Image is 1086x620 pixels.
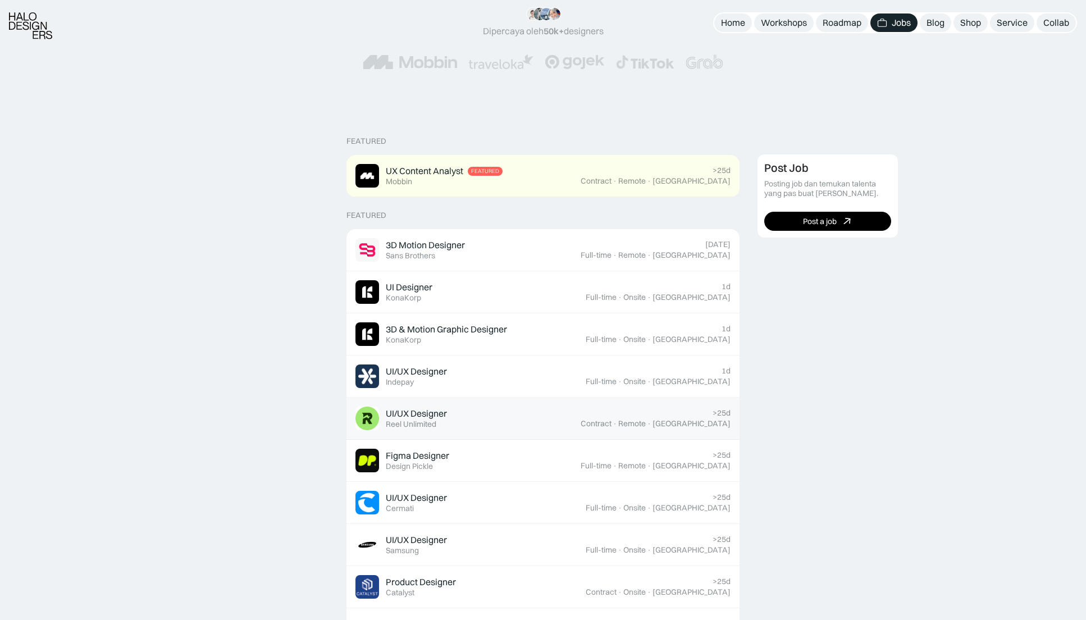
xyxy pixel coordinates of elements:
[920,13,951,32] a: Blog
[647,377,651,386] div: ·
[346,524,740,566] a: Job ImageUI/UX DesignerSamsung>25dFull-time·Onsite·[GEOGRAPHIC_DATA]
[652,503,731,513] div: [GEOGRAPHIC_DATA]
[355,575,379,599] img: Job Image
[647,545,651,555] div: ·
[647,587,651,597] div: ·
[764,161,809,175] div: Post Job
[471,168,499,175] div: Featured
[346,271,740,313] a: Job ImageUI DesignerKonaKorp1dFull-time·Onsite·[GEOGRAPHIC_DATA]
[647,503,651,513] div: ·
[722,366,731,376] div: 1d
[623,293,646,302] div: Onsite
[483,25,604,37] div: Dipercaya oleh designers
[355,238,379,262] img: Job Image
[386,366,447,377] div: UI/UX Designer
[713,166,731,175] div: >25d
[652,335,731,344] div: [GEOGRAPHIC_DATA]
[623,503,646,513] div: Onsite
[346,482,740,524] a: Job ImageUI/UX DesignerCermati>25dFull-time·Onsite·[GEOGRAPHIC_DATA]
[355,164,379,188] img: Job Image
[346,229,740,271] a: Job Image3D Motion DesignerSans Brothers[DATE]Full-time·Remote·[GEOGRAPHIC_DATA]
[618,335,622,344] div: ·
[764,212,891,231] a: Post a job
[1043,17,1069,29] div: Collab
[647,250,651,260] div: ·
[652,587,731,597] div: [GEOGRAPHIC_DATA]
[355,280,379,304] img: Job Image
[618,176,646,186] div: Remote
[386,504,414,513] div: Cermati
[623,545,646,555] div: Onsite
[355,407,379,430] img: Job Image
[713,535,731,544] div: >25d
[713,450,731,460] div: >25d
[346,566,740,608] a: Job ImageProduct DesignerCatalyst>25dContract·Onsite·[GEOGRAPHIC_DATA]
[721,17,745,29] div: Home
[386,546,419,555] div: Samsung
[652,419,731,428] div: [GEOGRAPHIC_DATA]
[618,377,622,386] div: ·
[1037,13,1076,32] a: Collab
[803,217,837,226] div: Post a job
[618,587,622,597] div: ·
[652,377,731,386] div: [GEOGRAPHIC_DATA]
[386,492,447,504] div: UI/UX Designer
[386,408,447,420] div: UI/UX Designer
[386,377,414,387] div: Indepay
[713,408,731,418] div: >25d
[722,324,731,334] div: 1d
[355,491,379,514] img: Job Image
[586,503,617,513] div: Full-time
[618,250,646,260] div: Remote
[997,17,1028,29] div: Service
[754,13,814,32] a: Workshops
[870,13,918,32] a: Jobs
[722,282,731,291] div: 1d
[386,576,456,588] div: Product Designer
[586,335,617,344] div: Full-time
[618,419,646,428] div: Remote
[816,13,868,32] a: Roadmap
[346,398,740,440] a: Job ImageUI/UX DesignerReel Unlimited>25dContract·Remote·[GEOGRAPHIC_DATA]
[652,461,731,471] div: [GEOGRAPHIC_DATA]
[892,17,911,29] div: Jobs
[346,211,386,220] div: Featured
[652,293,731,302] div: [GEOGRAPHIC_DATA]
[355,364,379,388] img: Job Image
[953,13,988,32] a: Shop
[586,293,617,302] div: Full-time
[386,335,421,345] div: KonaKorp
[386,239,465,251] div: 3D Motion Designer
[386,165,463,177] div: UX Content Analyst
[761,17,807,29] div: Workshops
[586,545,617,555] div: Full-time
[386,251,435,261] div: Sans Brothers
[960,17,981,29] div: Shop
[355,533,379,557] img: Job Image
[652,176,731,186] div: [GEOGRAPHIC_DATA]
[623,377,646,386] div: Onsite
[705,240,731,249] div: [DATE]
[618,503,622,513] div: ·
[346,355,740,398] a: Job ImageUI/UX DesignerIndepay1dFull-time·Onsite·[GEOGRAPHIC_DATA]
[618,293,622,302] div: ·
[613,176,617,186] div: ·
[581,250,612,260] div: Full-time
[386,462,433,471] div: Design Pickle
[346,440,740,482] a: Job ImageFigma DesignerDesign Pickle>25dFull-time·Remote·[GEOGRAPHIC_DATA]
[652,250,731,260] div: [GEOGRAPHIC_DATA]
[618,461,646,471] div: Remote
[647,461,651,471] div: ·
[823,17,861,29] div: Roadmap
[386,281,432,293] div: UI Designer
[647,176,651,186] div: ·
[544,25,564,37] span: 50k+
[355,322,379,346] img: Job Image
[581,176,612,186] div: Contract
[713,493,731,502] div: >25d
[386,293,421,303] div: KonaKorp
[386,420,436,429] div: Reel Unlimited
[346,313,740,355] a: Job Image3D & Motion Graphic DesignerKonaKorp1dFull-time·Onsite·[GEOGRAPHIC_DATA]
[623,335,646,344] div: Onsite
[927,17,944,29] div: Blog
